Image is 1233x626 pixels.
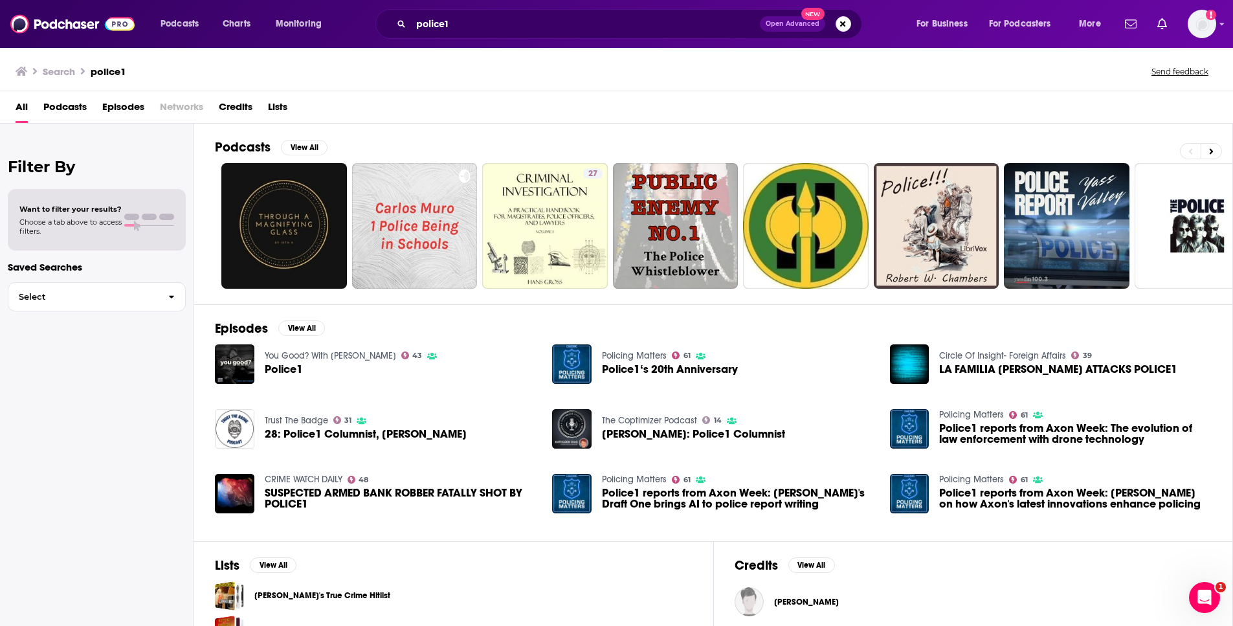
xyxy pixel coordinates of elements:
[602,487,874,509] span: Police1 reports from Axon Week: [PERSON_NAME]'s Draft One brings AI to police report writing
[602,474,667,485] a: Policing Matters
[265,364,303,375] a: Police1
[10,12,135,36] img: Podchaser - Follow, Share and Rate Podcasts
[151,14,216,34] button: open menu
[359,477,368,483] span: 48
[268,96,287,123] span: Lists
[939,423,1212,445] a: Police1 reports from Axon Week: The evolution of law enforcement with drone technology
[1071,352,1092,359] a: 39
[161,15,199,33] span: Podcasts
[8,261,186,273] p: Saved Searches
[254,588,390,603] a: [PERSON_NAME]'s True Crime Hitlist
[766,21,819,27] span: Open Advanced
[552,344,592,384] img: Police1‘s 20th Anniversary
[265,415,328,426] a: Trust The Badge
[412,353,422,359] span: 43
[916,15,968,33] span: For Business
[735,587,764,616] img: Shay Doyle
[219,96,252,123] a: Credits
[265,474,342,485] a: CRIME WATCH DAILY
[1009,476,1028,484] a: 61
[760,16,825,32] button: Open AdvancedNew
[890,344,929,384] img: LA FAMILIA MICHOACANA ATTACKS POLICE1
[1021,412,1028,418] span: 61
[602,364,738,375] a: Police1‘s 20th Anniversary
[788,557,835,573] button: View All
[215,474,254,513] img: SUSPECTED ARMED BANK ROBBER FATALLY SHOT BY POLICE1
[735,557,835,574] a: CreditsView All
[281,140,328,155] button: View All
[8,293,158,301] span: Select
[1188,10,1216,38] button: Show profile menu
[1148,66,1212,77] button: Send feedback
[16,96,28,123] span: All
[215,139,328,155] a: PodcastsView All
[939,409,1004,420] a: Policing Matters
[8,282,186,311] button: Select
[939,487,1212,509] span: Police1 reports from Axon Week: [PERSON_NAME] on how Axon's latest innovations enhance policing
[388,9,874,39] div: Search podcasts, credits, & more...
[890,409,929,449] img: Police1 reports from Axon Week: The evolution of law enforcement with drone technology
[267,14,339,34] button: open menu
[43,65,75,78] h3: Search
[552,409,592,449] img: Kathleen Dias: Police1 Columnist
[401,352,423,359] a: 43
[890,474,929,513] a: Police1 reports from Axon Week: Rick Smith on how Axon's latest innovations enhance policing
[214,14,258,34] a: Charts
[774,597,839,607] a: Shay Doyle
[683,353,691,359] span: 61
[215,581,244,610] a: Deano's True Crime Hitlist
[672,352,691,359] a: 61
[215,139,271,155] h2: Podcasts
[223,15,250,33] span: Charts
[215,409,254,449] img: 28: Police1 Columnist, Kathleen Dias
[602,429,785,440] span: [PERSON_NAME]: Police1 Columnist
[265,487,537,509] a: SUSPECTED ARMED BANK ROBBER FATALLY SHOT BY POLICE1
[939,487,1212,509] a: Police1 reports from Axon Week: Rick Smith on how Axon's latest innovations enhance policing
[160,96,203,123] span: Networks
[1009,411,1028,419] a: 61
[1188,10,1216,38] span: Logged in as rpearson
[8,157,186,176] h2: Filter By
[1083,353,1092,359] span: 39
[1079,15,1101,33] span: More
[602,350,667,361] a: Policing Matters
[1216,582,1226,592] span: 1
[1206,10,1216,20] svg: Add a profile image
[735,557,778,574] h2: Credits
[801,8,825,20] span: New
[683,477,691,483] span: 61
[702,416,722,424] a: 14
[602,487,874,509] a: Police1 reports from Axon Week: Axon's Draft One brings AI to police report writing
[1152,13,1172,35] a: Show notifications dropdown
[102,96,144,123] span: Episodes
[278,320,325,336] button: View All
[215,557,296,574] a: ListsView All
[344,418,351,423] span: 31
[672,476,691,484] a: 61
[215,344,254,384] img: Police1
[939,350,1066,361] a: Circle Of Insight- Foreign Affairs
[482,163,608,289] a: 27
[552,474,592,513] img: Police1 reports from Axon Week: Axon's Draft One brings AI to police report writing
[276,15,322,33] span: Monitoring
[907,14,984,34] button: open menu
[1021,477,1028,483] span: 61
[348,476,369,484] a: 48
[939,364,1177,375] span: LA FAMILIA [PERSON_NAME] ATTACKS POLICE1
[265,429,467,440] a: 28: Police1 Columnist, Kathleen Dias
[735,581,1212,623] button: Shay DoyleShay Doyle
